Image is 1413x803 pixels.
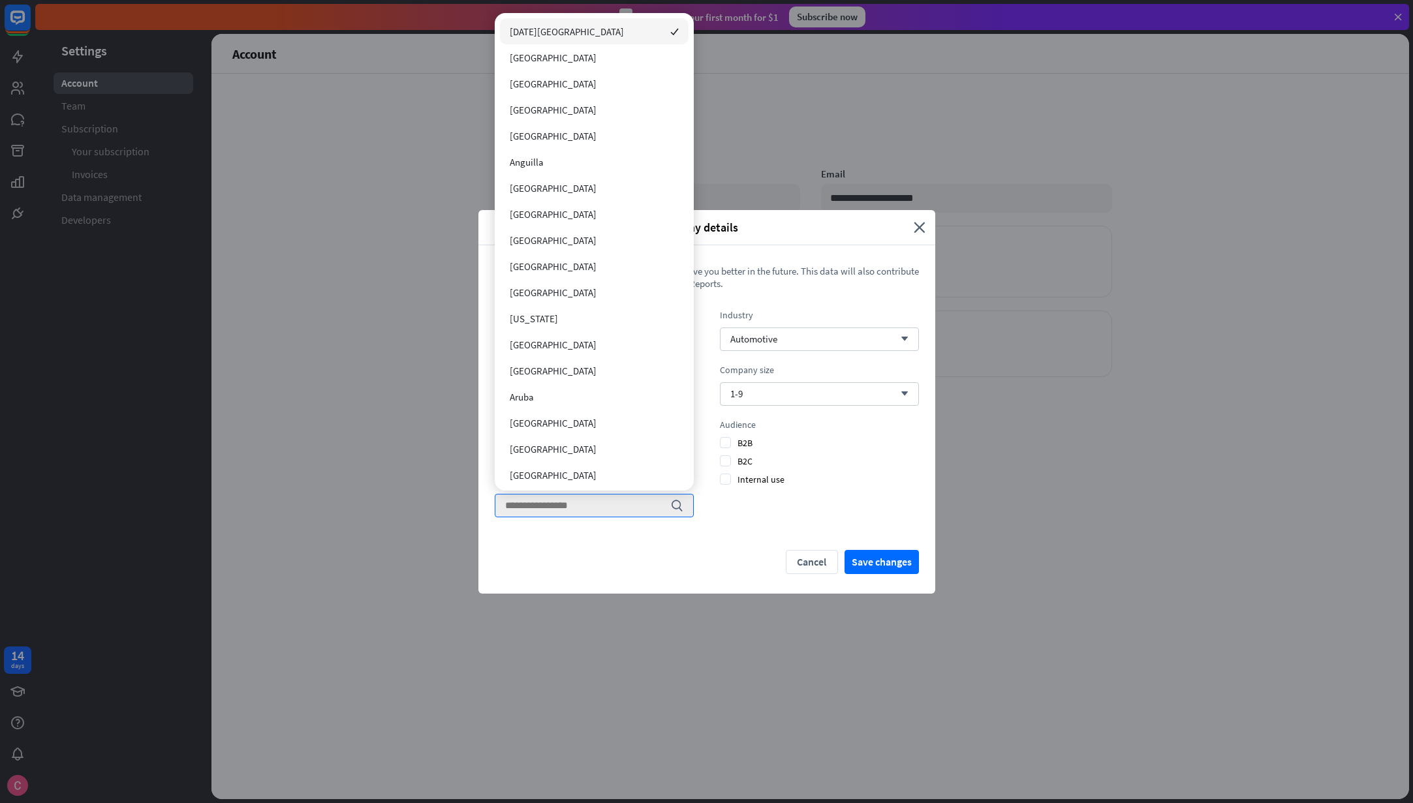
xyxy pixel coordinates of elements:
span: Automotive [730,333,777,345]
span: [GEOGRAPHIC_DATA] [510,208,597,220]
span: [GEOGRAPHIC_DATA] [510,104,597,116]
span: [GEOGRAPHIC_DATA] [510,339,597,351]
span: [GEOGRAPHIC_DATA] [510,234,597,247]
button: Open LiveChat chat widget [10,5,50,44]
span: [GEOGRAPHIC_DATA] [510,365,597,377]
span: [GEOGRAPHIC_DATA] [510,130,597,142]
span: [GEOGRAPHIC_DATA] [510,417,597,429]
i: checked [670,27,679,36]
span: [GEOGRAPHIC_DATA] [510,469,597,481]
span: [GEOGRAPHIC_DATA] [510,78,597,90]
i: search [670,499,683,512]
div: Company size [720,364,919,376]
span: [GEOGRAPHIC_DATA] [510,443,597,455]
span: [GEOGRAPHIC_DATA] [510,260,597,273]
span: Anguilla [510,156,544,168]
div: Audience [720,419,919,431]
span: Company details [488,220,904,235]
div: Industry [720,309,919,321]
button: Save changes [845,550,919,574]
span: B2C [720,455,753,467]
span: B2B [720,437,753,449]
button: Cancel [786,550,838,574]
i: arrow_down [894,335,908,343]
span: [GEOGRAPHIC_DATA] [510,182,597,194]
span: Please fill out your company details to help us serve you better in the future. This data will al... [495,265,919,290]
span: [GEOGRAPHIC_DATA] [510,52,597,64]
span: [DATE][GEOGRAPHIC_DATA] [510,25,624,38]
span: Internal use [720,474,784,485]
span: [US_STATE] [510,312,558,325]
span: 1-9 [730,387,743,400]
span: Aruba [510,391,534,403]
i: close [914,220,925,235]
span: [GEOGRAPHIC_DATA] [510,286,597,299]
i: arrow_down [894,390,908,398]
